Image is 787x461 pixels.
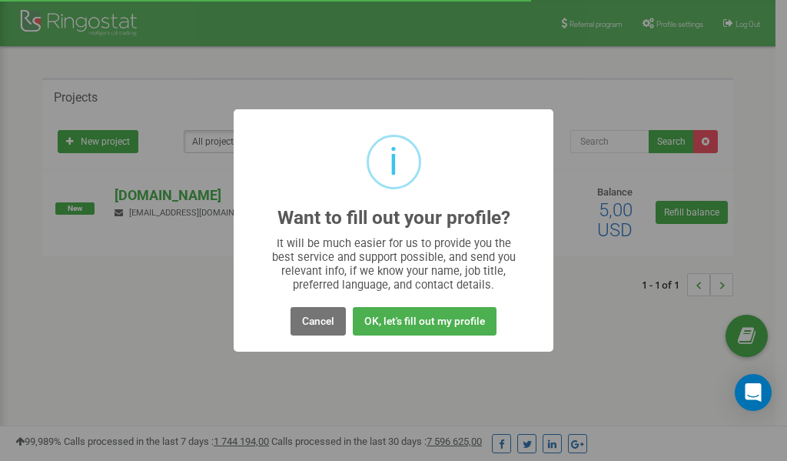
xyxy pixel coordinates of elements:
[353,307,496,336] button: OK, let's fill out my profile
[291,307,346,336] button: Cancel
[735,374,772,411] div: Open Intercom Messenger
[277,208,510,229] h2: Want to fill out your profile?
[264,236,523,292] div: It will be much easier for us to provide you the best service and support possible, and send you ...
[389,137,398,187] div: i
